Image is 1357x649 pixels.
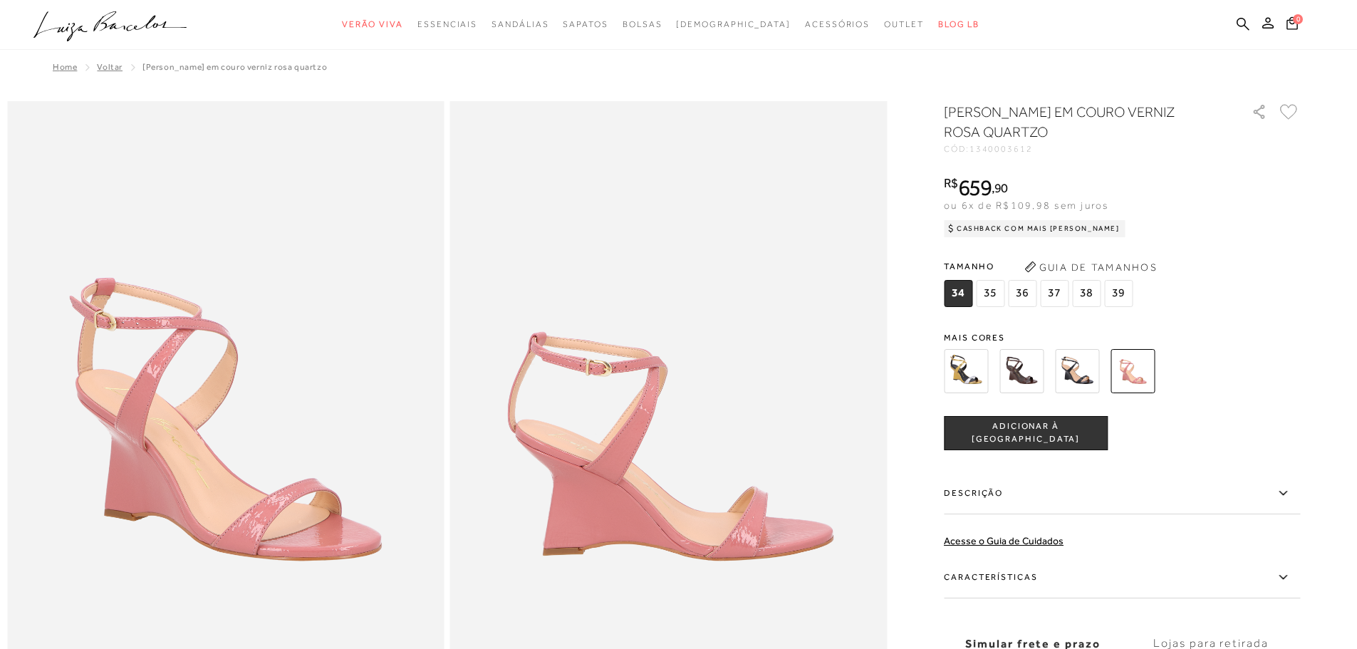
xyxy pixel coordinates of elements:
a: noSubCategoriesText [884,11,924,38]
a: noSubCategoriesText [805,11,870,38]
a: noSubCategoriesText [563,11,608,38]
button: 0 [1282,16,1302,35]
span: 90 [994,180,1008,195]
i: R$ [944,177,958,189]
button: Guia de Tamanhos [1019,256,1162,279]
a: noSubCategoriesText [342,11,403,38]
img: SANDÁLIA ANABELA EM COURO VERNIZ CAFÉ [999,349,1044,393]
div: Cashback com Mais [PERSON_NAME] [944,220,1125,237]
span: Tamanho [944,256,1136,277]
span: 659 [958,175,992,200]
label: Características [944,557,1300,598]
a: Home [53,62,77,72]
a: Voltar [97,62,123,72]
span: 34 [944,280,972,307]
span: Verão Viva [342,19,403,29]
i: , [992,182,1008,194]
h1: [PERSON_NAME] EM COURO VERNIZ ROSA QUARTZO [944,102,1211,142]
span: 0 [1293,14,1303,24]
span: 36 [1008,280,1036,307]
a: noSubCategoriesText [623,11,662,38]
img: SANDÁLIA ANABELA EM COURO VERNIZ PRETO [1055,349,1099,393]
span: 39 [1104,280,1133,307]
span: ou 6x de R$109,98 sem juros [944,199,1108,211]
span: Bolsas [623,19,662,29]
span: Acessórios [805,19,870,29]
span: 38 [1072,280,1101,307]
label: Descrição [944,473,1300,514]
a: BLOG LB [938,11,979,38]
div: CÓD: [944,145,1229,153]
span: 35 [976,280,1004,307]
span: 1340003612 [969,144,1033,154]
img: SANDÁLIA ANABELA COBRA PRATA E OURO [944,349,988,393]
span: Mais cores [944,333,1300,342]
span: Essenciais [417,19,477,29]
span: Outlet [884,19,924,29]
a: noSubCategoriesText [492,11,548,38]
img: SANDÁLIA ANABELA EM COURO VERNIZ ROSA QUARTZO [1111,349,1155,393]
span: Sandálias [492,19,548,29]
button: ADICIONAR À [GEOGRAPHIC_DATA] [944,416,1108,450]
a: noSubCategoriesText [417,11,477,38]
span: BLOG LB [938,19,979,29]
span: [PERSON_NAME] EM COURO VERNIZ ROSA QUARTZO [142,62,327,72]
span: [DEMOGRAPHIC_DATA] [676,19,791,29]
span: 37 [1040,280,1069,307]
a: Acesse o Guia de Cuidados [944,535,1064,546]
a: noSubCategoriesText [676,11,791,38]
span: ADICIONAR À [GEOGRAPHIC_DATA] [945,420,1107,445]
span: Sapatos [563,19,608,29]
